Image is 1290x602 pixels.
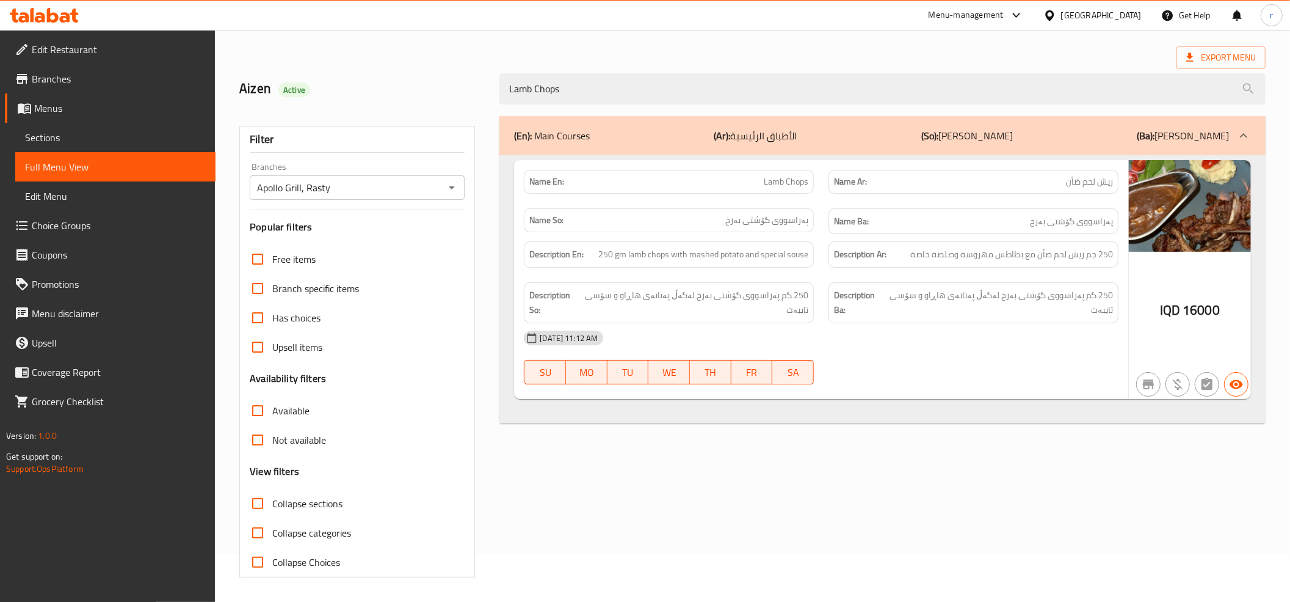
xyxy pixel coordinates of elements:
a: Menu disclaimer [5,299,216,328]
span: 1.0.0 [38,428,57,444]
a: Sections [15,123,216,152]
span: Get support on: [6,449,62,464]
a: Edit Menu [15,182,216,211]
img: mmw_638951758744742981 [1129,160,1251,252]
span: Edit Menu [25,189,206,204]
strong: Name So: [529,214,563,227]
span: Collapse sections [272,496,342,511]
span: TH [695,364,727,381]
strong: Name Ar: [834,175,867,188]
span: Coverage Report [32,365,206,380]
span: ريش لحم ضأن [1066,175,1113,188]
div: Filter [250,127,465,153]
span: Choice Groups [32,218,206,233]
a: Coverage Report [5,358,216,387]
b: (So): [921,127,938,145]
a: Coupons [5,240,216,270]
a: Edit Restaurant [5,35,216,64]
span: Has choices [272,310,321,325]
span: Edit Restaurant [32,42,206,57]
button: Purchased item [1165,372,1190,397]
span: Sections [25,130,206,145]
span: Full Menu View [25,160,206,174]
strong: Description En: [529,247,584,262]
span: Upsell [32,336,206,350]
span: Coupons [32,248,206,262]
button: TU [607,360,649,384]
span: Version: [6,428,36,444]
div: (En): Main Courses(Ar):الأطباق الرئيسية(So):[PERSON_NAME](Ba):[PERSON_NAME] [499,155,1266,424]
span: IQD [1160,298,1180,322]
a: Support.OpsPlatform [6,461,84,477]
h3: Popular filters [250,220,465,234]
p: Main Courses [514,128,590,143]
h3: Availability filters [250,372,326,386]
span: FR [736,364,768,381]
span: 250 گم پەراسووی گۆشتی بەرخ لەگەڵ پەتاتەی هاڕاو و سۆسی تایبەت [581,288,808,318]
span: Grocery Checklist [32,394,206,409]
a: Menus [5,94,216,123]
span: Export Menu [1186,50,1256,65]
div: Menu-management [929,8,1004,23]
span: WE [653,364,685,381]
button: SU [524,360,566,384]
span: Promotions [32,277,206,292]
button: Open [443,179,460,196]
span: پەراسووی گۆشتی بەرخ [725,214,808,227]
span: r [1270,9,1273,22]
span: Menus [34,101,206,116]
button: Available [1224,372,1248,397]
strong: Description So: [529,288,579,318]
span: 16000 [1183,298,1220,322]
p: [PERSON_NAME] [1137,128,1229,143]
div: (En): Main Courses(Ar):الأطباق الرئيسية(So):[PERSON_NAME](Ba):[PERSON_NAME] [499,116,1266,155]
div: Active [278,83,310,97]
a: Full Menu View [15,152,216,182]
div: [GEOGRAPHIC_DATA] [1061,9,1142,22]
span: MO [571,364,603,381]
strong: Description Ar: [834,247,886,262]
p: [PERSON_NAME] [921,128,1013,143]
input: search [499,73,1266,105]
h3: View filters [250,464,299,479]
p: الأطباق الرئيسية [714,128,797,143]
span: Not available [272,433,326,447]
strong: Description Ba: [834,288,884,318]
button: Not branch specific item [1136,372,1161,397]
span: 250 gm lamb chops with mashed potato and special souse [598,247,808,262]
strong: Name En: [529,175,564,188]
span: Available [272,403,310,418]
span: [DATE] 11:12 AM [535,332,603,344]
span: 250 جم ريش لحم ضأن مع بطاطس مهروسة وصلصة خاصة [910,247,1113,262]
a: Grocery Checklist [5,387,216,416]
span: 250 گم پەراسووی گۆشتی بەرخ لەگەڵ پەتاتەی هاڕاو و سۆسی تایبەت [886,288,1113,318]
span: Collapse categories [272,526,351,540]
button: SA [772,360,814,384]
button: FR [731,360,773,384]
span: Upsell items [272,340,322,354]
span: Branches [32,72,206,86]
span: Active [278,84,310,96]
button: MO [566,360,607,384]
span: TU [612,364,644,381]
span: Branch specific items [272,281,359,296]
a: Upsell [5,328,216,358]
strong: Name Ba: [834,214,869,229]
button: Not has choices [1195,372,1219,397]
span: پەراسووی گۆشتی بەرخ [1030,214,1113,229]
a: Promotions [5,270,216,299]
span: Export Menu [1176,46,1266,69]
button: WE [648,360,690,384]
a: Branches [5,64,216,94]
span: SA [777,364,809,381]
span: Free items [272,252,316,266]
b: (Ba): [1137,127,1154,145]
span: Lamb Chops [764,175,808,188]
span: SU [529,364,561,381]
a: Choice Groups [5,211,216,240]
span: Collapse Choices [272,555,340,570]
span: Menu disclaimer [32,306,206,321]
button: TH [690,360,731,384]
b: (Ar): [714,127,731,145]
h2: Aizen [239,79,485,98]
